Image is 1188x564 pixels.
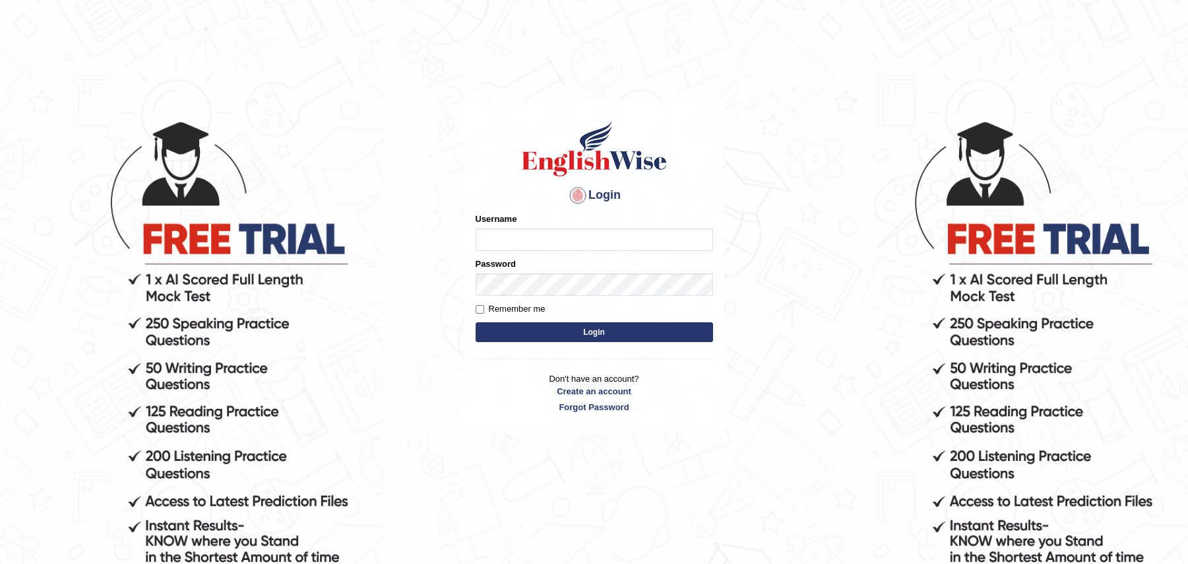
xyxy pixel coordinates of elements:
[476,258,516,270] label: Password
[476,185,713,206] h4: Login
[476,385,713,398] a: Create an account
[476,305,484,314] input: Remember me
[476,372,713,413] p: Don't have an account?
[476,302,546,316] label: Remember me
[476,401,713,413] a: Forgot Password
[476,322,713,342] button: Login
[519,119,670,178] img: Logo of English Wise sign in for intelligent practice with AI
[476,213,517,225] label: Username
